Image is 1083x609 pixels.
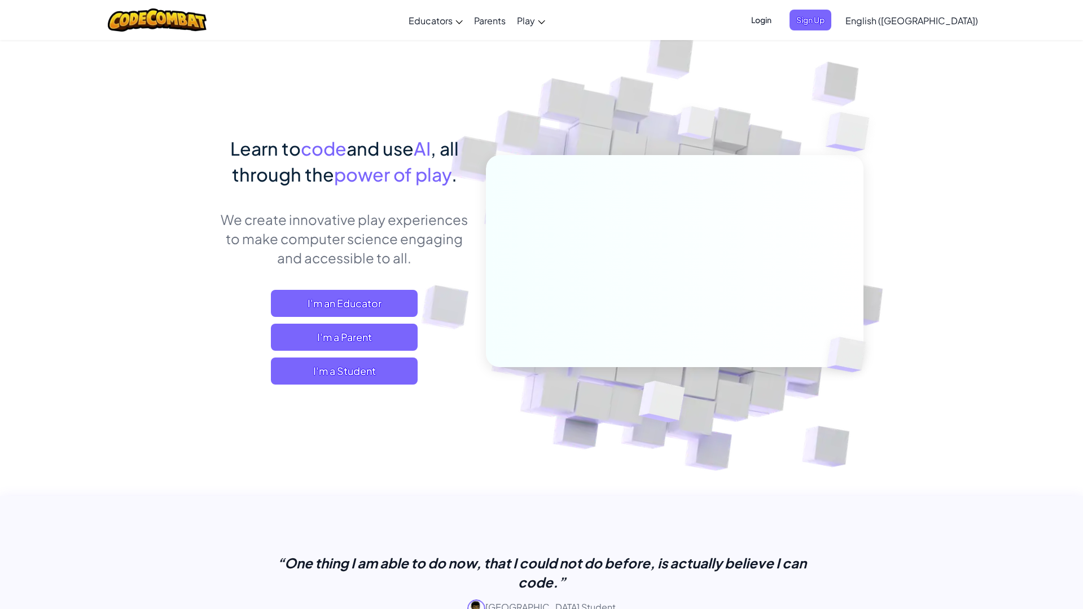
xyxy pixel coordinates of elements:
img: Overlap cubes [656,84,738,168]
img: Overlap cubes [808,314,892,396]
a: Parents [468,5,511,36]
a: I'm a Parent [271,324,418,351]
span: English ([GEOGRAPHIC_DATA]) [845,15,978,27]
button: Login [744,10,778,30]
a: English ([GEOGRAPHIC_DATA]) [840,5,984,36]
span: Educators [409,15,453,27]
img: Overlap cubes [611,357,712,451]
a: Educators [403,5,468,36]
button: I'm a Student [271,358,418,385]
button: Sign Up [790,10,831,30]
p: We create innovative play experiences to make computer science engaging and accessible to all. [220,210,469,267]
span: Play [517,15,535,27]
img: CodeCombat logo [108,8,207,32]
span: AI [414,137,431,160]
span: and use [347,137,414,160]
a: Play [511,5,551,36]
span: power of play [334,163,451,186]
span: Learn to [230,137,301,160]
span: code [301,137,347,160]
span: . [451,163,457,186]
p: “One thing I am able to do now, that I could not do before, is actually believe I can code.” [260,553,824,592]
a: I'm an Educator [271,290,418,317]
img: Overlap cubes [803,85,901,180]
